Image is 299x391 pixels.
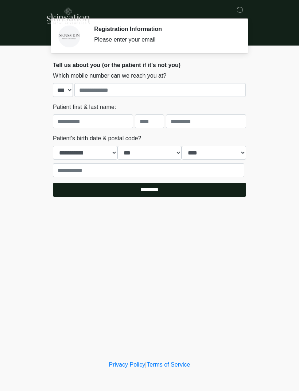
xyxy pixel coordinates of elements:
[147,361,190,368] a: Terms of Service
[53,134,141,143] label: Patient's birth date & postal code?
[58,26,80,47] img: Agent Avatar
[46,5,90,25] img: Skinsation Medical Aesthetics Logo
[109,361,145,368] a: Privacy Policy
[94,35,235,44] div: Please enter your email
[53,103,116,112] label: Patient first & last name:
[53,71,166,80] label: Which mobile number can we reach you at?
[53,62,246,69] h2: Tell us about you (or the patient if it's not you)
[145,361,147,368] a: |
